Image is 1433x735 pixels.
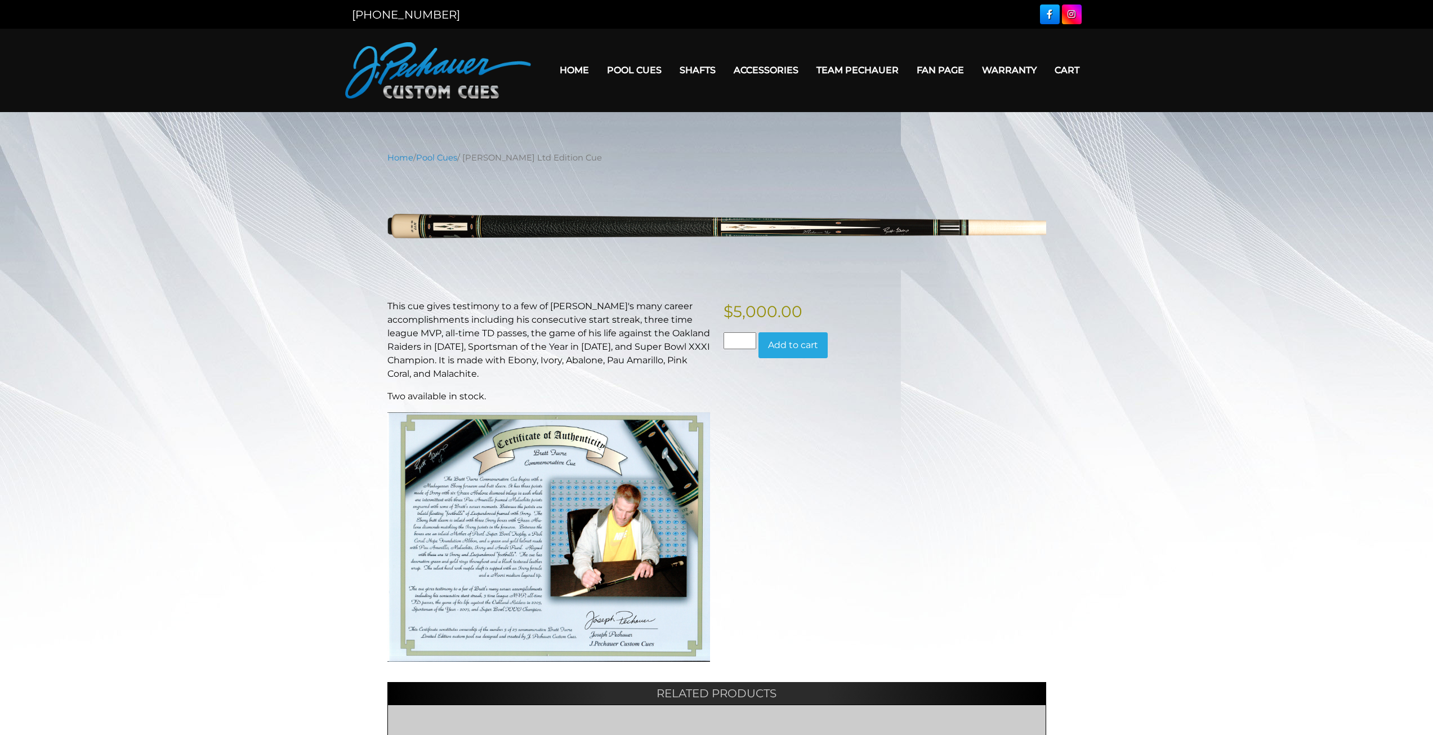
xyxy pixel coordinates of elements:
a: Shafts [671,56,725,84]
a: Home [387,153,413,163]
input: Product quantity [724,332,756,349]
nav: Breadcrumb [387,152,1046,164]
h2: Related products [387,682,1046,705]
p: Two available in stock. [387,390,710,403]
a: Home [551,56,598,84]
img: Pechauer Custom Cues [345,42,531,99]
a: [PHONE_NUMBER] [352,8,460,21]
a: Pool Cues [416,153,457,163]
a: Cart [1046,56,1088,84]
img: favre-resized.png [387,172,1046,282]
span: $ [724,302,733,321]
button: Add to cart [758,332,828,358]
a: Warranty [973,56,1046,84]
a: Fan Page [908,56,973,84]
a: Accessories [725,56,807,84]
a: Pool Cues [598,56,671,84]
a: Team Pechauer [807,56,908,84]
bdi: 5,000.00 [724,302,802,321]
p: This cue gives testimony to a few of [PERSON_NAME]'s many career accomplishments including his co... [387,300,710,381]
